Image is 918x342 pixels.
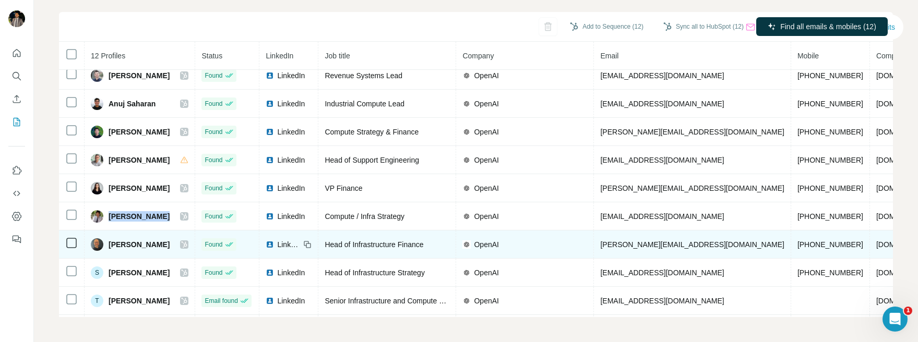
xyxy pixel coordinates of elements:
span: [PERSON_NAME] [109,239,170,250]
button: Enrich CSV [8,90,25,108]
span: OpenAI [474,70,498,81]
button: Feedback [8,230,25,249]
img: Avatar [91,126,103,138]
span: LinkedIn [277,99,305,109]
span: Compute Strategy & Finance [325,128,419,136]
span: [PERSON_NAME] [109,183,170,193]
img: company-logo [462,240,471,249]
img: company-logo [462,297,471,305]
img: company-logo [462,156,471,164]
span: [PERSON_NAME][EMAIL_ADDRESS][DOMAIN_NAME] [600,128,784,136]
span: LinkedIn [277,296,305,306]
span: VP Finance [325,184,362,192]
img: company-logo [462,184,471,192]
button: Use Surfe API [8,184,25,203]
img: LinkedIn logo [266,156,274,164]
span: Found [205,127,222,137]
span: [EMAIL_ADDRESS][DOMAIN_NAME] [600,212,724,221]
span: LinkedIn [277,211,305,222]
div: S [91,266,103,279]
img: Avatar [91,154,103,166]
span: Email [600,52,618,60]
span: LinkedIn [277,127,305,137]
img: company-logo [462,128,471,136]
span: Found [205,268,222,277]
span: Found [205,71,222,80]
img: company-logo [462,100,471,108]
span: OpenAI [474,183,498,193]
span: Found [205,240,222,249]
span: [EMAIL_ADDRESS][DOMAIN_NAME] [600,297,724,305]
button: My lists [8,113,25,131]
span: Found [205,99,222,108]
img: Avatar [91,210,103,223]
span: Head of Support Engineering [325,156,419,164]
button: Search [8,67,25,85]
span: [PHONE_NUMBER] [797,184,863,192]
span: LinkedIn [277,239,300,250]
img: LinkedIn logo [266,268,274,277]
button: Use Surfe on LinkedIn [8,161,25,180]
button: Quick start [8,44,25,63]
img: company-logo [462,268,471,277]
span: OpenAI [474,296,498,306]
span: Status [201,52,222,60]
span: [EMAIL_ADDRESS][DOMAIN_NAME] [600,100,724,108]
span: OpenAI [474,127,498,137]
span: Compute / Infra Strategy [325,212,404,221]
span: OpenAI [474,267,498,278]
img: LinkedIn logo [266,297,274,305]
img: LinkedIn logo [266,240,274,249]
span: Job title [325,52,350,60]
span: [PERSON_NAME] [109,155,170,165]
img: LinkedIn logo [266,128,274,136]
span: [PERSON_NAME] [109,127,170,137]
span: [PHONE_NUMBER] [797,268,863,277]
span: [EMAIL_ADDRESS][DOMAIN_NAME] [600,71,724,80]
span: [PERSON_NAME] [109,70,170,81]
img: Avatar [91,69,103,82]
img: LinkedIn logo [266,212,274,221]
span: Email found [205,296,237,306]
span: Mobile [797,52,819,60]
span: Company [462,52,494,60]
span: [PHONE_NUMBER] [797,156,863,164]
span: Senior Infrastructure and Compute Strategy Analyst [325,297,492,305]
img: LinkedIn logo [266,100,274,108]
span: [PHONE_NUMBER] [797,212,863,221]
span: Revenue Systems Lead [325,71,402,80]
span: [PHONE_NUMBER] [797,128,863,136]
span: [PERSON_NAME][EMAIL_ADDRESS][DOMAIN_NAME] [600,240,784,249]
span: [EMAIL_ADDRESS][DOMAIN_NAME] [600,268,724,277]
img: LinkedIn logo [266,71,274,80]
button: Sync all to HubSpot (12) [656,19,751,34]
img: company-logo [462,212,471,221]
span: [PHONE_NUMBER] [797,100,863,108]
span: OpenAI [474,211,498,222]
span: 12 Profiles [91,52,125,60]
span: Head of Infrastructure Strategy [325,268,424,277]
span: LinkedIn [277,267,305,278]
span: 1 [904,307,912,315]
span: Industrial Compute Lead [325,100,404,108]
span: OpenAI [474,239,498,250]
button: Find all emails & mobiles (12) [756,17,888,36]
img: Avatar [91,238,103,251]
span: LinkedIn [277,70,305,81]
span: LinkedIn [266,52,293,60]
span: Found [205,212,222,221]
button: Dashboard [8,207,25,226]
span: [PERSON_NAME] [109,296,170,306]
span: [EMAIL_ADDRESS][DOMAIN_NAME] [600,156,724,164]
span: [PERSON_NAME] [109,267,170,278]
span: [PERSON_NAME] [109,211,170,222]
span: Find all emails & mobiles (12) [780,21,876,32]
span: Head of Infrastructure Finance [325,240,423,249]
span: [PERSON_NAME][EMAIL_ADDRESS][DOMAIN_NAME] [600,184,784,192]
span: [PHONE_NUMBER] [797,71,863,80]
span: LinkedIn [277,155,305,165]
div: T [91,295,103,307]
img: company-logo [462,71,471,80]
span: Found [205,155,222,165]
span: OpenAI [474,99,498,109]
